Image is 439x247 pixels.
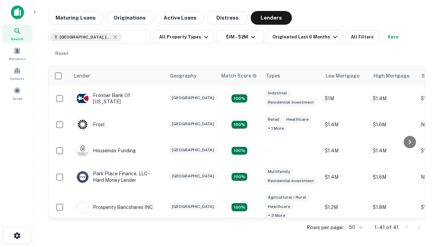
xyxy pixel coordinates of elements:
[284,116,311,123] div: Healthcare
[345,30,379,44] button: All Filters
[169,172,217,180] div: [GEOGRAPHIC_DATA]
[321,190,369,225] td: $1.2M
[74,72,90,80] div: Lender
[76,118,105,131] div: Frost
[12,96,22,101] span: Saved
[321,111,369,138] td: $1.4M
[325,72,359,80] div: Low Mortgage
[51,47,73,60] button: Reset
[321,138,369,164] td: $1.4M
[2,44,32,63] a: Borrowers
[265,89,290,97] div: Industrial
[207,11,248,25] button: Distress
[216,30,264,44] button: $1M - $2M
[405,170,439,203] iframe: Chat Widget
[369,111,417,138] td: $1.6M
[166,66,217,85] th: Geography
[369,138,417,164] td: $1.4M
[265,212,288,220] div: + 3 more
[221,72,256,80] h6: Match Score
[272,33,339,41] div: Originated Last 6 Months
[265,203,293,211] div: Healthcare
[373,72,410,80] div: High Mortgage
[11,5,24,19] img: capitalize-icon.png
[170,72,197,80] div: Geography
[265,193,309,201] div: Agricultural / Rural
[169,94,217,102] div: [GEOGRAPHIC_DATA]
[221,72,257,80] div: Capitalize uses an advanced AI algorithm to match your search with the best lender. The match sco...
[9,56,25,61] span: Borrowers
[154,30,213,44] button: All Property Types
[77,171,88,183] img: picture
[321,164,369,190] td: $1.4M
[60,34,111,40] span: [GEOGRAPHIC_DATA], [GEOGRAPHIC_DATA], [GEOGRAPHIC_DATA]
[369,190,417,225] td: $1.8M
[76,92,159,105] div: Frontier Bank Of [US_STATE]
[369,66,417,85] th: High Mortgage
[232,147,247,155] div: Matching Properties: 4, hasApolloMatch: undefined
[217,66,262,85] th: Capitalize uses an advanced AI algorithm to match your search with the best lender. The match sco...
[307,223,344,232] p: Rows per page:
[2,64,32,83] a: Contacts
[265,125,287,132] div: + 1 more
[369,85,417,111] td: $1.4M
[382,30,404,44] button: Save your search to get updates of matches that match your search criteria.
[169,146,217,154] div: [GEOGRAPHIC_DATA]
[369,164,417,190] td: $1.6M
[77,145,88,156] img: picture
[375,223,399,232] p: 1–41 of 41
[2,24,32,43] a: Search
[321,66,369,85] th: Low Mortgage
[48,11,103,25] button: Maturing Loans
[106,11,153,25] button: Originations
[267,30,342,44] button: Originated Last 6 Months
[156,11,204,25] button: Active Loans
[265,98,317,106] div: Residential Investment
[70,66,166,85] th: Lender
[232,94,247,103] div: Matching Properties: 4, hasApolloMatch: undefined
[10,76,24,81] span: Contacts
[265,177,317,185] div: Residential Investment
[77,119,88,130] img: picture
[2,84,32,103] a: Saved
[76,201,153,213] div: Prosperity Bancshares INC
[346,222,364,232] div: 50
[76,170,159,183] div: Park Place Finance, LLC - Hard Money Lender
[232,173,247,181] div: Matching Properties: 4, hasApolloMatch: undefined
[265,116,282,123] div: Retail
[232,121,247,129] div: Matching Properties: 4, hasApolloMatch: undefined
[169,203,217,211] div: [GEOGRAPHIC_DATA]
[77,93,88,104] img: picture
[262,66,321,85] th: Types
[321,85,369,111] td: $1M
[265,168,293,176] div: Multifamily
[169,120,217,128] div: [GEOGRAPHIC_DATA]
[11,36,23,42] span: Search
[232,203,247,211] div: Matching Properties: 7, hasApolloMatch: undefined
[266,72,280,80] div: Types
[77,201,88,213] img: picture
[251,11,292,25] button: Lenders
[76,144,136,157] div: Housemax Funding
